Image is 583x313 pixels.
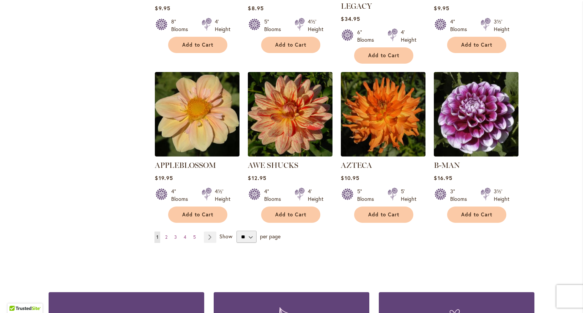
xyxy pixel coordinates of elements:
[248,174,266,182] span: $12.95
[155,5,170,12] span: $9.95
[182,42,213,48] span: Add to Cart
[6,286,27,307] iframe: Launch Accessibility Center
[447,207,506,223] button: Add to Cart
[354,47,413,64] button: Add to Cart
[248,5,263,12] span: $8.95
[191,232,198,243] a: 5
[275,211,306,218] span: Add to Cart
[193,234,196,240] span: 5
[494,18,509,33] div: 3½' Height
[434,72,518,156] img: B-MAN
[275,42,306,48] span: Add to Cart
[341,174,359,182] span: $10.95
[155,174,173,182] span: $19.95
[171,18,192,33] div: 8" Blooms
[156,234,158,240] span: 1
[447,37,506,53] button: Add to Cart
[155,72,240,156] img: APPLEBLOSSOM
[168,207,227,223] button: Add to Cart
[368,211,399,218] span: Add to Cart
[401,188,416,203] div: 5' Height
[182,232,188,243] a: 4
[434,5,449,12] span: $9.95
[174,234,177,240] span: 3
[341,72,425,156] img: AZTECA
[248,151,332,158] a: AWE SHUCKS
[248,72,332,156] img: AWE SHUCKS
[219,233,232,240] span: Show
[357,28,378,44] div: 6" Blooms
[184,234,186,240] span: 4
[461,42,492,48] span: Add to Cart
[341,15,360,22] span: $34.95
[172,232,179,243] a: 3
[163,232,169,243] a: 2
[168,37,227,53] button: Add to Cart
[450,188,471,203] div: 3" Blooms
[357,188,378,203] div: 5" Blooms
[434,174,452,182] span: $16.95
[171,188,192,203] div: 4" Blooms
[341,151,425,158] a: AZTECA
[434,161,460,170] a: B-MAN
[341,161,372,170] a: AZTECA
[155,161,216,170] a: APPLEBLOSSOM
[308,188,323,203] div: 4' Height
[434,151,518,158] a: B-MAN
[494,188,509,203] div: 3½' Height
[155,151,240,158] a: APPLEBLOSSOM
[261,207,320,223] button: Add to Cart
[261,37,320,53] button: Add to Cart
[260,233,280,240] span: per page
[354,207,413,223] button: Add to Cart
[401,28,416,44] div: 4' Height
[461,211,492,218] span: Add to Cart
[215,18,230,33] div: 4' Height
[165,234,167,240] span: 2
[368,52,399,59] span: Add to Cart
[215,188,230,203] div: 4½' Height
[248,161,298,170] a: AWE SHUCKS
[182,211,213,218] span: Add to Cart
[264,188,285,203] div: 4" Blooms
[450,18,471,33] div: 4" Blooms
[308,18,323,33] div: 4½' Height
[264,18,285,33] div: 5" Blooms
